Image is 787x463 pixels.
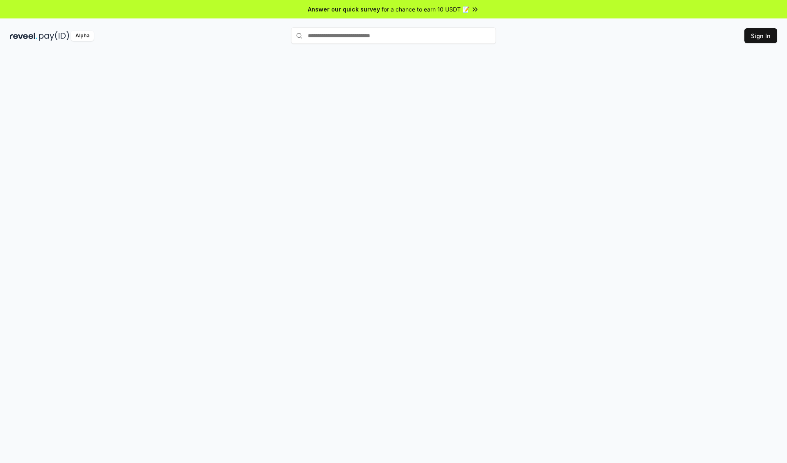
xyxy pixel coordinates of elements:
span: for a chance to earn 10 USDT 📝 [382,5,469,14]
div: Alpha [71,31,94,41]
button: Sign In [744,28,777,43]
span: Answer our quick survey [308,5,380,14]
img: pay_id [39,31,69,41]
img: reveel_dark [10,31,37,41]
